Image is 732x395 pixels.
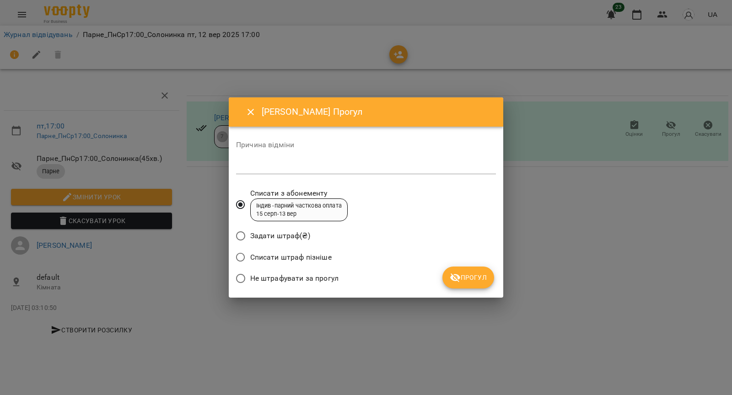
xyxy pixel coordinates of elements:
button: Close [240,101,262,123]
span: Списати з абонементу [250,188,348,199]
h6: [PERSON_NAME] Прогул [262,105,492,119]
label: Причина відміни [236,141,496,149]
span: Прогул [450,272,487,283]
div: Індив -парний часткова оплата 15 серп - 13 вер [256,202,342,219]
span: Списати штраф пізніше [250,252,332,263]
span: Задати штраф(₴) [250,230,310,241]
span: Не штрафувати за прогул [250,273,339,284]
button: Прогул [442,267,494,288]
